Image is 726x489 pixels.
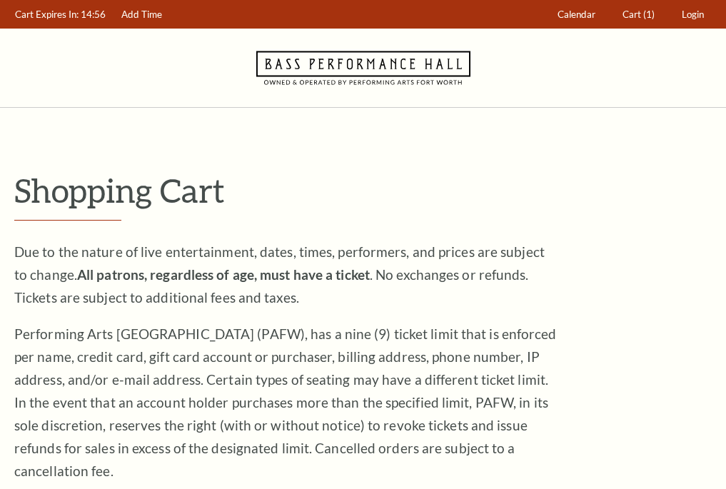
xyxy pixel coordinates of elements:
[14,323,557,483] p: Performing Arts [GEOGRAPHIC_DATA] (PAFW), has a nine (9) ticket limit that is enforced per name, ...
[622,9,641,20] span: Cart
[682,9,704,20] span: Login
[616,1,662,29] a: Cart (1)
[551,1,603,29] a: Calendar
[81,9,106,20] span: 14:56
[558,9,595,20] span: Calendar
[14,243,545,306] span: Due to the nature of live entertainment, dates, times, performers, and prices are subject to chan...
[77,266,370,283] strong: All patrons, regardless of age, must have a ticket
[115,1,169,29] a: Add Time
[643,9,655,20] span: (1)
[675,1,711,29] a: Login
[14,172,712,208] p: Shopping Cart
[15,9,79,20] span: Cart Expires In:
